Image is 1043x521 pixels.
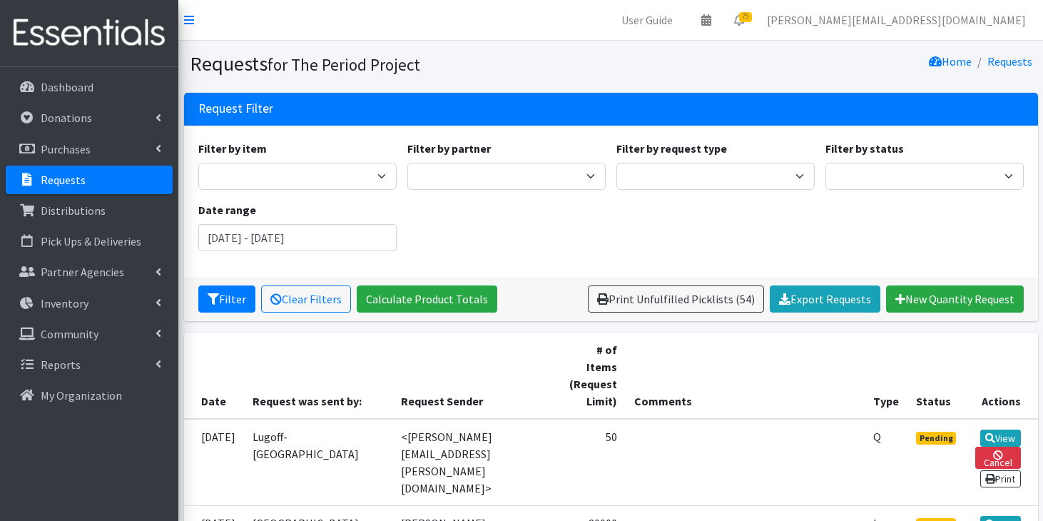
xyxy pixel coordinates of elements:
th: Actions [967,333,1037,419]
a: Export Requests [770,285,880,313]
a: My Organization [6,381,173,410]
p: Pick Ups & Deliveries [41,234,141,248]
th: Request was sent by: [244,333,392,419]
label: Filter by partner [407,140,491,157]
a: Dashboard [6,73,173,101]
th: Status [907,333,967,419]
a: Purchases [6,135,173,163]
a: User Guide [610,6,684,34]
a: Pick Ups & Deliveries [6,227,173,256]
a: Reports [6,350,173,379]
a: Print [980,470,1021,487]
th: Type [865,333,907,419]
label: Filter by request type [616,140,727,157]
p: Distributions [41,203,106,218]
p: Donations [41,111,92,125]
th: Date [184,333,244,419]
p: Purchases [41,142,91,156]
a: 75 [723,6,755,34]
a: Home [929,54,972,69]
p: Requests [41,173,86,187]
img: HumanEssentials [6,9,173,57]
abbr: Quantity [873,430,881,444]
td: <[PERSON_NAME][EMAIL_ADDRESS][PERSON_NAME][DOMAIN_NAME]> [392,419,556,506]
td: Lugoff-[GEOGRAPHIC_DATA] [244,419,392,506]
a: Print Unfulfilled Picklists (54) [588,285,764,313]
a: [PERSON_NAME][EMAIL_ADDRESS][DOMAIN_NAME] [755,6,1037,34]
a: Calculate Product Totals [357,285,497,313]
input: January 1, 2011 - December 31, 2011 [198,224,397,251]
small: for The Period Project [268,54,420,75]
a: Community [6,320,173,348]
a: New Quantity Request [886,285,1024,313]
th: Comments [626,333,865,419]
p: Partner Agencies [41,265,124,279]
a: Requests [987,54,1032,69]
th: # of Items (Request Limit) [555,333,625,419]
p: Dashboard [41,80,93,94]
a: Requests [6,166,173,194]
label: Filter by item [198,140,267,157]
td: 50 [555,419,625,506]
a: Donations [6,103,173,132]
a: Clear Filters [261,285,351,313]
a: Cancel [975,447,1020,469]
a: Partner Agencies [6,258,173,286]
td: [DATE] [184,419,244,506]
span: Pending [916,432,957,445]
button: Filter [198,285,255,313]
h1: Requests [190,51,606,76]
span: 75 [739,12,752,22]
p: My Organization [41,388,122,403]
a: Distributions [6,196,173,225]
p: Inventory [41,296,88,310]
a: View [980,430,1021,447]
p: Community [41,327,98,341]
a: Inventory [6,289,173,318]
p: Reports [41,358,81,372]
th: Request Sender [392,333,556,419]
h3: Request Filter [198,101,273,116]
label: Filter by status [825,140,904,157]
label: Date range [198,201,256,218]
